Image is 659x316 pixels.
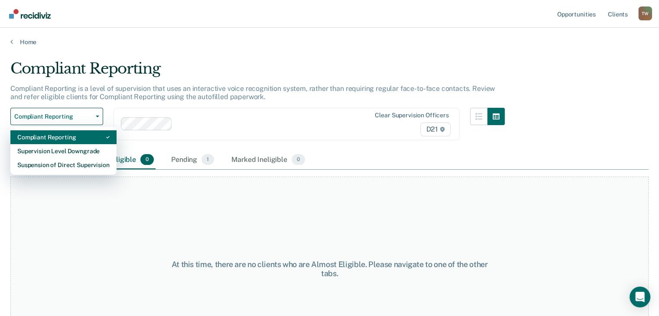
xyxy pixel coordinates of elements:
[630,287,650,307] div: Open Intercom Messenger
[10,38,649,46] a: Home
[638,6,652,20] div: T W
[10,84,495,101] p: Compliant Reporting is a level of supervision that uses an interactive voice recognition system, ...
[201,154,214,165] span: 1
[9,9,51,19] img: Recidiviz
[170,260,489,278] div: At this time, there are no clients who are Almost Eligible. Please navigate to one of the other t...
[10,60,505,84] div: Compliant Reporting
[14,113,92,120] span: Compliant Reporting
[375,112,448,119] div: Clear supervision officers
[638,6,652,20] button: Profile dropdown button
[230,151,307,170] div: Marked Ineligible0
[420,123,450,136] span: D21
[140,154,154,165] span: 0
[10,108,103,125] button: Compliant Reporting
[292,154,305,165] span: 0
[17,158,110,172] div: Suspension of Direct Supervision
[17,130,110,144] div: Compliant Reporting
[17,144,110,158] div: Supervision Level Downgrade
[169,151,216,170] div: Pending1
[86,151,156,170] div: Almost Eligible0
